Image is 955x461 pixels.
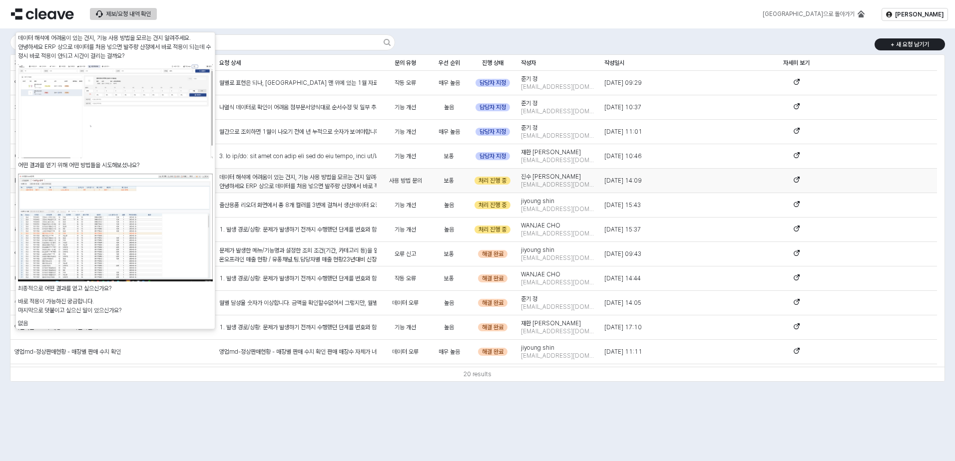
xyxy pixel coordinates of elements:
span: 해결 완료 [482,323,503,331]
span: 보통 [444,177,454,185]
span: 이월판매율 할인율 추가건 [14,152,72,160]
span: 기능 개선 [395,323,416,331]
div: 데이터 해석에 어려움이 있는 건지, 기능 사용 방법을 모르는 건지 알려주세요. 어떤 결과를 얻기 위해 어떤 방법들을 시도해보셨나요? 최종적으로 어떤 결과를 얻고 싶으신가요? ... [18,33,213,328]
span: 요청 상세 [219,59,241,67]
span: 기능 개선 [395,128,416,136]
span: [EMAIL_ADDRESS][DOMAIN_NAME] [521,107,596,115]
span: [DATE] 15:43 [604,201,641,209]
p: 안녕하세요 ERP 상으로 데이터를 처음 넣으면 발주량 산정에서 바로 적용이 되는데 수정시 바로 적용이 안되고 시간이 걸리는 걸까요? [219,182,377,191]
span: 해결 완료 [482,250,503,258]
p: [PERSON_NAME] [895,10,944,18]
span: 베스트 워스트 사진 작업한게 딸려나오지않음 [14,274,115,282]
span: [DATE] 14:44 [604,274,641,282]
div: 나열식 데이터로 확인이 어려움 첨부문서양식대로 순서수정 및 일부 추가필요 구분자별 컬러 추가 구분해주세요(시인성) -- [219,103,377,112]
span: 진행 상태 [482,59,503,67]
span: 사용 방법 문의 [389,177,422,185]
span: 오류 신고 [395,250,416,258]
span: jiyoung shin [521,246,554,254]
span: [EMAIL_ADDRESS][DOMAIN_NAME] [521,230,596,237]
span: 담당자 지정 [479,79,506,87]
span: 보통 [444,274,454,282]
span: ERP 적용 시점 문의 [14,177,60,185]
span: [EMAIL_ADDRESS][DOMAIN_NAME] [521,327,596,335]
span: jiyoung shin [521,344,554,352]
span: 높음 [444,201,454,209]
span: [DATE] 09:29 [604,79,642,87]
div: 월별 달성율 숫자가 이상합니다. 금액을 확인할수없어서 그렇지만, 월별 달성율 숫자 재확인해주셨으면 합니다. [219,298,377,307]
img: xHx9ff0LKn7WE46FPOAAAAAASUVORK5CYII= [18,64,213,158]
span: 보통 [444,152,454,160]
span: 자세히 보기 [783,59,810,67]
span: 준기 정 [521,99,537,107]
span: jiyoung shin [521,197,554,205]
span: [EMAIL_ADDRESS][DOMAIN_NAME] [521,254,596,262]
span: 해결 완료 [482,274,503,282]
div: 월별로 표현은 되나, [GEOGRAPHIC_DATA] 맨 위에 있는 1월 자료만 다운로드 됨 [219,78,377,87]
span: 상품종목별에 월별값에다 년 누적값이 제일 먼저 나왔으면 합니다.. [14,128,163,136]
span: [DATE] 15:37 [604,226,641,233]
div: 출산용품 리오더 화면에서 총 8개 컬러를 3번에 걸쳐서 생산데이터 요청 & 시뮬레이션 클릭 하였는데 시뮬레이션 화면에 가면 마지막으로 클릭한 제품만 보입니다. 마지막에 한 컬... [219,201,377,210]
div: 제보/요청 내역 확인 [106,10,151,17]
span: 기능 개선 [395,201,416,209]
span: [DATE] 09:43 [604,250,641,258]
span: 재환 [PERSON_NAME] [521,148,581,156]
img: rD1NT530ZWolfX+qk76Ry76lLubVWSC3dZu323ANo1q+vbmaSvo277jpGc2gEj1ygfwiDmol+SW8uE+fUchoDAHbFGCxWB4eF... [18,174,213,281]
button: + 새 요청 남기기 [875,38,945,50]
span: 작성일시 [604,59,624,67]
div: 3. lo ip/do: sit amet con adip eli sed do eiu tempo, inci ut/lab etd mag ali eni. (a: 4. min 99v ... [219,152,377,161]
span: 매우 높음 [439,348,460,356]
span: 월별 누적 매출목표 달성율 확인부탁드립니다.. [14,299,118,307]
span: 담당자 지정 [479,128,506,136]
span: 기능 개선 [395,103,416,111]
button: 제보/요청 내역 확인 [90,8,157,20]
span: 담당자 지정 [479,152,506,160]
span: [EMAIL_ADDRESS][DOMAIN_NAME] [521,156,596,164]
span: 재환 [PERSON_NAME] [521,319,581,327]
span: [EMAIL_ADDRESS][DOMAIN_NAME] [521,303,596,311]
span: 데이터 오류 [392,299,419,307]
span: 높음 [444,299,454,307]
span: 기능 개선 [395,152,416,160]
span: 매우 높음 [439,79,460,87]
span: 엑셀다운로드시 매장코드 미출력문제 [14,323,97,331]
span: 준기 정 [521,75,537,83]
span: 처리 진행 중 [478,226,506,233]
span: [DATE] 14:05 [604,299,641,307]
span: [DATE] 11:01 [604,128,642,136]
span: [DATE] 10:37 [604,103,641,111]
button: [GEOGRAPHIC_DATA]으로 돌아가기 [757,8,871,20]
span: 높음 [444,323,454,331]
span: 영업md-정상판매현황 - 매장별 판매 수치 확인 [14,348,121,356]
span: 담당자 지정 [479,103,506,111]
button: [PERSON_NAME] [882,8,948,21]
span: [EMAIL_ADDRESS][DOMAIN_NAME] [521,83,596,91]
div: 20 results [464,369,491,379]
span: 해결 완료 [482,299,503,307]
span: 준기 정 [521,295,537,303]
span: 리오더시뮬레이션 시 가을, 겨울 동시 설정 요망 [14,226,120,233]
span: [DATE] 14:09 [604,177,642,185]
span: [EMAIL_ADDRESS][DOMAIN_NAME] [521,205,596,213]
span: 23년대비 신장액 표기 오류 수정해 주세요. [343,256,439,263]
span: [EMAIL_ADDRESS][DOMAIN_NAME] [521,278,596,286]
p: 온오프라인 매출 현황 / 유통채널,팀,담당자별 매출 현황 [219,255,377,264]
div: 데이터 해석에 어려움이 있는 건지, 기능 사용 방법을 모르는 건지 알려주세요. 어떤 결과를 얻기 위해 어떤 방법들을 시도해보셨나요? 최종적으로 어떤 결과를 얻고 싶으신가요? ... [219,173,377,419]
p: + 새 요청 남기기 [891,40,929,48]
span: 데이터 오류 [392,348,419,356]
span: 작동 오류 [395,79,416,87]
p: 없음 [18,319,213,328]
span: 매우 높음 [439,128,460,136]
span: 진수 [PERSON_NAME] [521,173,581,181]
span: 채널별매출현황 수정 [14,103,61,111]
p: 안녕하세요 ERP 상으로 데이터를 처음 넣으면 발주량 산정에서 바로 적용이 되는데 수정시 바로 적용이 안되고 시간이 걸리는 걸까요? [18,42,213,60]
div: 월간으로 조회하면 1월이 나오기 전에 년 누적으로 숫자가 보여야합니다.. [219,127,377,136]
span: 우선 순위 [439,59,460,67]
span: 작성자 [521,59,536,67]
p: 바로 적용이 가능하진 궁금합니다. [18,297,213,306]
span: 처리 진행 중 [478,201,506,209]
span: 준기 정 [521,124,537,132]
span: 영업부 목표매출 달성현황 수치 오류 수정 [14,250,107,258]
span: 처리 진행 중 [478,177,506,185]
div: 영업md-정상판매현황 - 매장별 판매 수치 확인 판매 매장수 자체가 너무 적게 뜹니다. (임시 코드를 다 포함해도 300개 매장이 안됩니다..) 누락된 매장이 있는 것 같은데... [219,347,377,356]
span: [DATE] 10:46 [604,152,642,160]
